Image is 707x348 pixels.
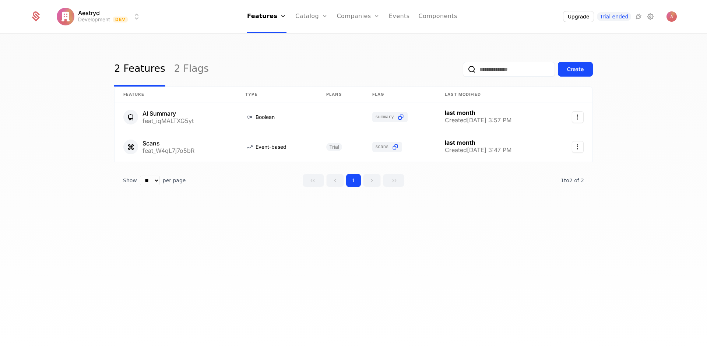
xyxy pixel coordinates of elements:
button: Go to previous page [326,174,344,187]
div: Create [567,66,584,73]
button: Upgrade [563,11,594,22]
a: Settings [646,12,655,21]
a: 2 Features [114,52,165,87]
span: Dev [113,17,128,22]
button: Go to first page [303,174,324,187]
th: Flag [363,87,436,102]
div: Development [78,16,110,23]
span: Show [123,177,137,184]
button: Open user button [666,11,677,22]
th: Feature [115,87,236,102]
span: 2 [561,177,584,183]
a: Trial ended [597,12,631,21]
a: 2 Flags [174,52,209,87]
th: Last Modified [436,87,552,102]
button: Select action [572,111,584,123]
button: Go to page 1 [346,174,361,187]
button: Select environment [59,8,141,25]
span: per page [163,177,186,184]
select: Select page size [140,176,160,185]
button: Go to next page [363,174,381,187]
span: 1 to 2 of [561,177,581,183]
button: Create [558,62,593,77]
div: Table pagination [114,174,593,187]
th: Type [236,87,317,102]
a: Integrations [634,12,643,21]
button: Select action [572,141,584,153]
img: aestryd-ziwa [666,11,677,22]
span: Aestryd [78,10,100,16]
img: Aestryd [57,8,74,25]
div: Page navigation [303,174,404,187]
button: Go to last page [383,174,404,187]
th: Plans [317,87,363,102]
